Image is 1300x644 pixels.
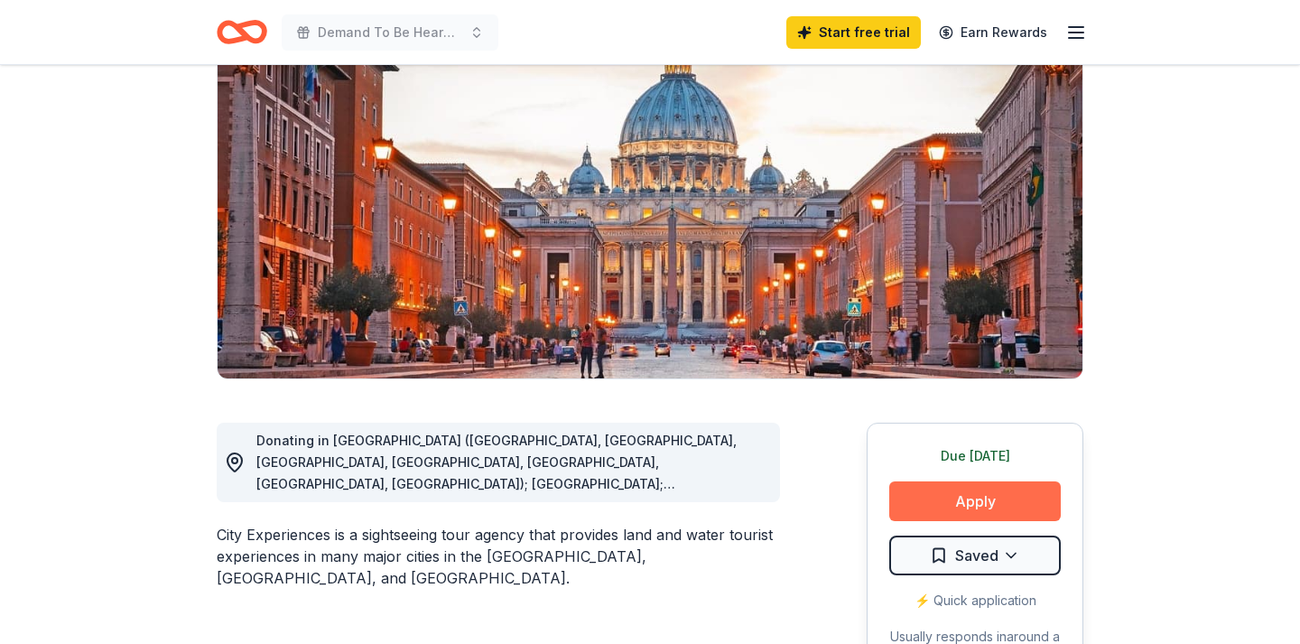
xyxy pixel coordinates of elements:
span: Demand To Be Heard Residency Silent Auction [318,22,462,43]
a: Home [217,11,267,53]
div: City Experiences is a sightseeing tour agency that provides land and water tourist experiences in... [217,524,780,589]
button: Apply [889,481,1061,521]
button: Saved [889,536,1061,575]
a: Start free trial [786,16,921,49]
div: ⚡️ Quick application [889,590,1061,611]
a: Earn Rewards [928,16,1058,49]
span: Donating in [GEOGRAPHIC_DATA] ([GEOGRAPHIC_DATA], [GEOGRAPHIC_DATA], [GEOGRAPHIC_DATA], [GEOGRAPH... [256,433,748,621]
button: Demand To Be Heard Residency Silent Auction [282,14,498,51]
div: Due [DATE] [889,445,1061,467]
span: Saved [955,544,998,567]
img: Image for City Experiences [218,33,1082,378]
